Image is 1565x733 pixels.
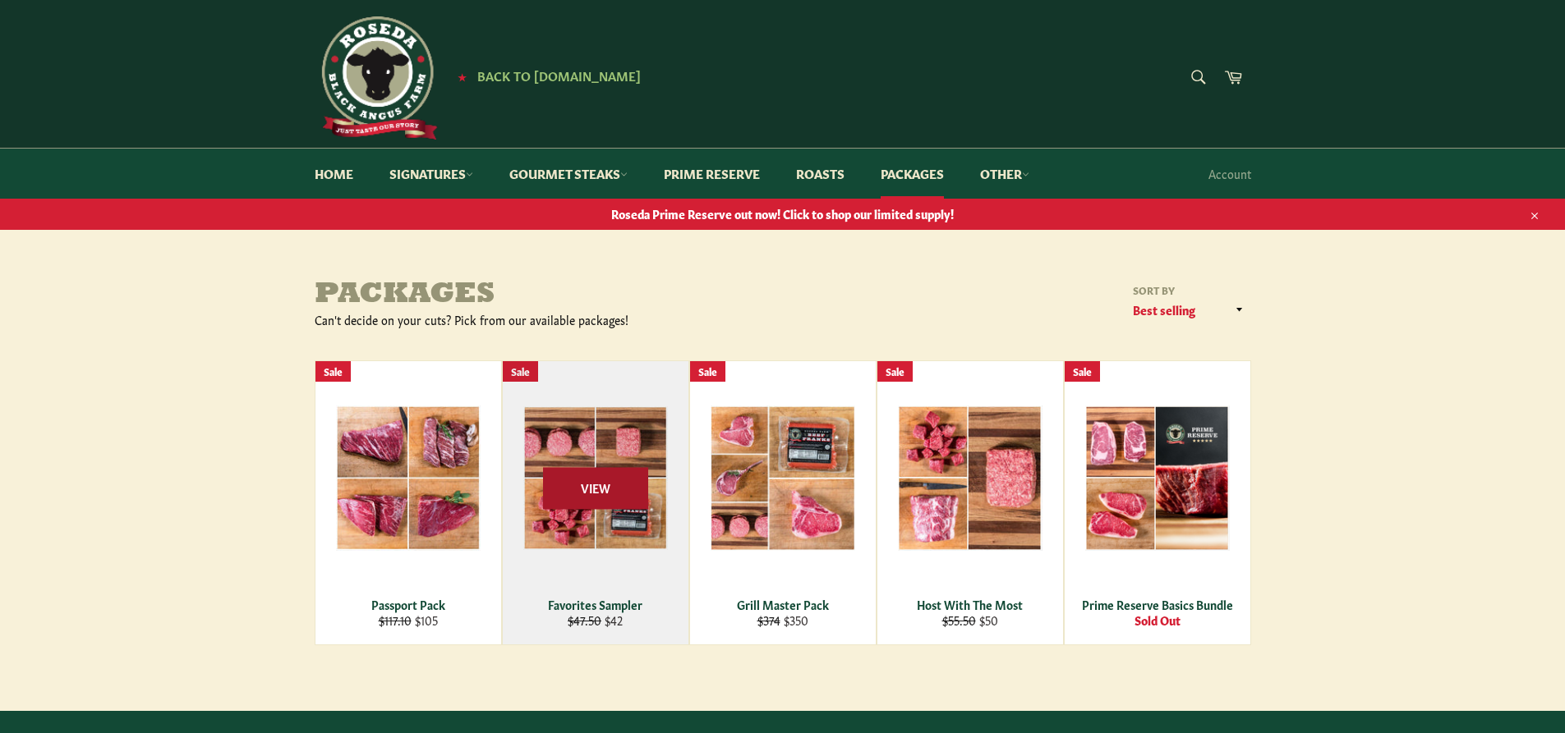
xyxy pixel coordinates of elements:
[887,597,1052,612] div: Host With The Most
[1085,405,1230,551] img: Prime Reserve Basics Bundle
[1075,612,1240,628] div: Sold Out
[647,149,776,199] a: Prime Reserve
[689,360,877,645] a: Grill Master Pack Grill Master Pack $374 $350
[315,312,783,328] div: Can't decide on your cuts? Pick from our available packages!
[877,361,913,382] div: Sale
[757,612,780,628] s: $374
[458,70,467,83] span: ★
[543,467,648,509] span: View
[700,597,865,612] div: Grill Master Pack
[1065,361,1100,382] div: Sale
[315,279,783,312] h1: Packages
[325,597,490,612] div: Passport Pack
[711,405,855,551] img: Grill Master Pack
[449,70,641,83] a: ★ Back to [DOMAIN_NAME]
[477,66,641,84] span: Back to [DOMAIN_NAME]
[1200,149,1259,198] a: Account
[315,361,351,382] div: Sale
[379,612,412,628] s: $117.10
[502,360,689,645] a: Favorites Sampler Favorites Sampler $47.50 $42 View
[964,149,1046,199] a: Other
[864,149,960,199] a: Packages
[493,149,644,199] a: Gourmet Steaks
[1128,283,1251,297] label: Sort by
[898,405,1043,551] img: Host With The Most
[1075,597,1240,612] div: Prime Reserve Basics Bundle
[780,149,861,199] a: Roasts
[887,612,1052,628] div: $50
[315,360,502,645] a: Passport Pack Passport Pack $117.10 $105
[315,16,438,140] img: Roseda Beef
[877,360,1064,645] a: Host With The Most Host With The Most $55.50 $50
[942,612,976,628] s: $55.50
[336,405,481,550] img: Passport Pack
[373,149,490,199] a: Signatures
[325,612,490,628] div: $105
[513,597,678,612] div: Favorites Sampler
[700,612,865,628] div: $350
[298,149,370,199] a: Home
[690,361,725,382] div: Sale
[1064,360,1251,645] a: Prime Reserve Basics Bundle Prime Reserve Basics Bundle Sold Out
